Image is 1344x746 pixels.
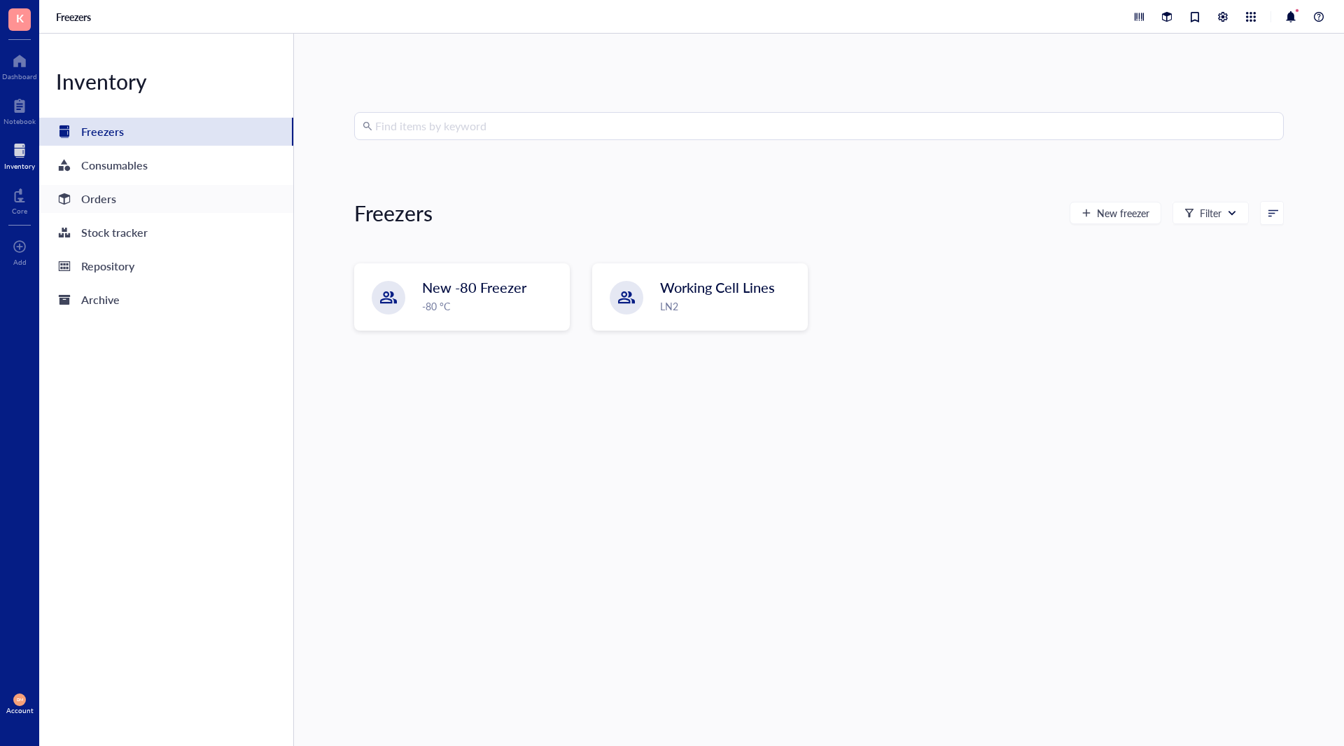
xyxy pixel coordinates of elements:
div: Account [6,706,34,714]
span: New -80 Freezer [422,277,526,297]
button: New freezer [1070,202,1161,224]
span: Working Cell Lines [660,277,775,297]
div: Consumables [81,156,148,175]
a: Archive [39,286,293,314]
a: Stock tracker [39,219,293,247]
div: Archive [81,290,120,310]
a: Freezers [39,118,293,146]
a: Notebook [3,95,36,125]
span: DM [16,697,23,702]
div: Add [13,258,27,266]
div: Orders [81,189,116,209]
div: Dashboard [2,72,37,81]
div: Filter [1200,205,1221,221]
a: Dashboard [2,50,37,81]
a: Inventory [4,139,35,170]
div: LN2 [660,298,799,314]
a: Consumables [39,151,293,179]
div: Inventory [4,162,35,170]
a: Freezers [56,11,94,23]
div: Repository [81,256,134,276]
div: Stock tracker [81,223,148,242]
div: Freezers [354,199,433,227]
a: Orders [39,185,293,213]
div: Inventory [39,67,293,95]
a: Repository [39,252,293,280]
a: Core [12,184,27,215]
span: K [16,9,24,27]
div: Freezers [81,122,124,141]
div: Notebook [3,117,36,125]
div: -80 °C [422,298,561,314]
div: Core [12,207,27,215]
span: New freezer [1097,207,1149,219]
